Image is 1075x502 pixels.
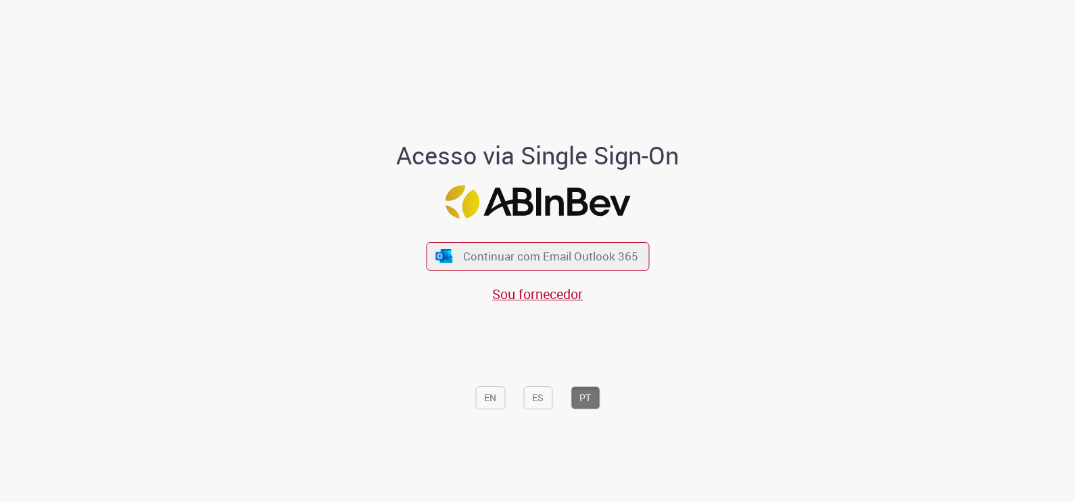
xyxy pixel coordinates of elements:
[463,249,638,265] span: Continuar com Email Outlook 365
[571,386,600,409] button: PT
[426,242,649,270] button: ícone Azure/Microsoft 360 Continuar com Email Outlook 365
[492,285,583,303] a: Sou fornecedor
[523,386,552,409] button: ES
[445,185,630,219] img: Logo ABInBev
[475,386,505,409] button: EN
[435,249,454,263] img: ícone Azure/Microsoft 360
[350,142,725,169] h1: Acesso via Single Sign-On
